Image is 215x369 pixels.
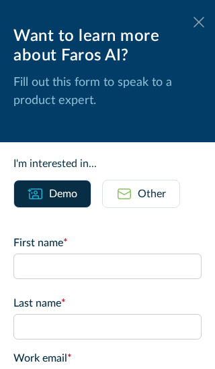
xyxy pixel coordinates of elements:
label: First name [13,235,202,251]
div: Want to learn more about Faros AI? [13,27,202,66]
div: I'm interested in... [13,156,202,172]
label: Last name [13,295,202,311]
label: Work email [13,350,202,366]
p: Fill out this form to speak to a product expert. [13,74,202,110]
div: Other [138,186,166,202]
div: Demo [49,186,77,202]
